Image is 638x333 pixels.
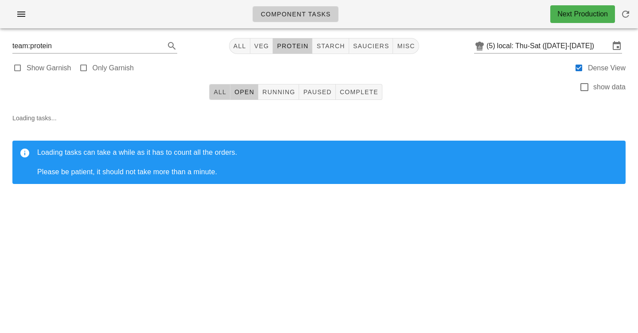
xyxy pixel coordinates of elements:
[234,88,254,96] span: Open
[588,64,626,73] label: Dense View
[5,106,633,198] div: Loading tasks...
[230,84,258,100] button: Open
[336,84,382,100] button: Complete
[250,38,273,54] button: veg
[316,42,345,50] span: starch
[27,64,71,73] label: Show Garnish
[303,88,331,96] span: Paused
[233,42,246,50] span: All
[353,42,389,50] span: sauciers
[339,88,378,96] span: Complete
[276,42,308,50] span: protein
[213,88,226,96] span: All
[312,38,349,54] button: starch
[37,148,619,177] div: Loading tasks can take a while as it has to count all the orders. Please be patient, it should no...
[258,84,299,100] button: Running
[273,38,312,54] button: protein
[397,42,415,50] span: misc
[486,42,497,50] div: (5)
[262,88,295,96] span: Running
[393,38,419,54] button: misc
[253,6,338,22] a: Component Tasks
[299,84,335,100] button: Paused
[229,38,250,54] button: All
[254,42,269,50] span: veg
[593,83,626,92] label: show data
[209,84,230,100] button: All
[260,11,331,18] span: Component Tasks
[93,64,134,73] label: Only Garnish
[349,38,393,54] button: sauciers
[557,9,608,19] div: Next Production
